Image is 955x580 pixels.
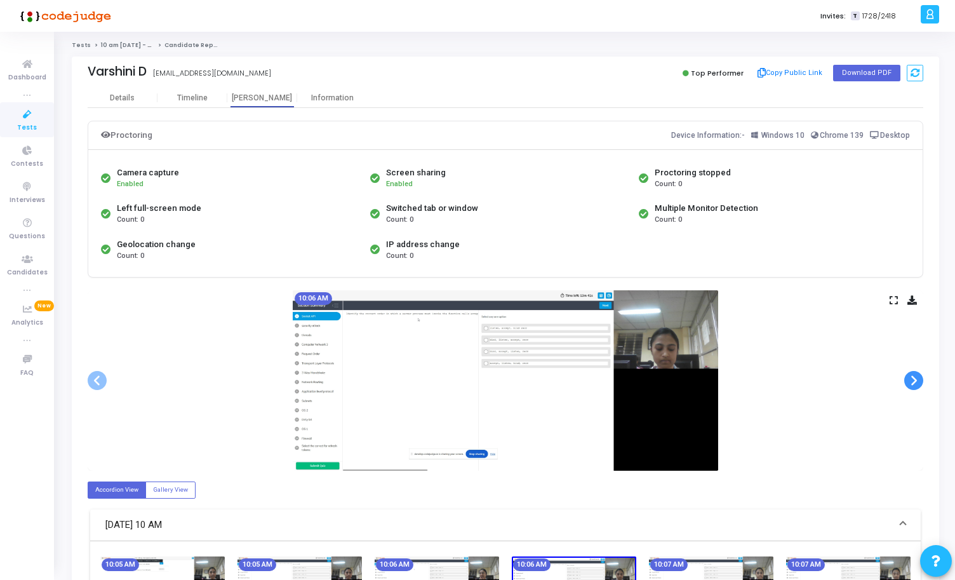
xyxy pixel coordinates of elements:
[7,267,48,278] span: Candidates
[297,93,367,103] div: Information
[655,166,731,179] div: Proctoring stopped
[145,482,196,499] label: Gallery View
[386,202,478,215] div: Switched tab or window
[117,166,179,179] div: Camera capture
[386,215,413,226] span: Count: 0
[691,68,744,78] span: Top Performer
[101,41,242,49] a: 10 am [DATE] - Titan Engineering Intern 2026
[754,64,827,83] button: Copy Public Link
[90,509,921,541] mat-expansion-panel-header: [DATE] 10 AM
[10,195,45,206] span: Interviews
[787,558,825,571] mat-chip: 10:07 AM
[862,11,896,22] span: 1728/2418
[761,131,805,140] span: Windows 10
[117,180,144,188] span: Enabled
[295,292,332,305] mat-chip: 10:06 AM
[227,93,297,103] div: [PERSON_NAME]
[34,300,54,311] span: New
[102,558,139,571] mat-chip: 10:05 AM
[386,180,413,188] span: Enabled
[851,11,859,21] span: T
[110,93,135,103] div: Details
[671,128,911,143] div: Device Information:-
[8,72,46,83] span: Dashboard
[820,11,846,22] label: Invites:
[164,41,223,49] span: Candidate Report
[880,131,910,140] span: Desktop
[386,251,413,262] span: Count: 0
[293,290,718,471] img: screenshot-1754887009271.jpeg
[9,231,45,242] span: Questions
[117,202,201,215] div: Left full-screen mode
[105,518,890,532] mat-panel-title: [DATE] 10 AM
[650,558,688,571] mat-chip: 10:07 AM
[11,318,43,328] span: Analytics
[117,251,144,262] span: Count: 0
[833,65,900,81] button: Download PDF
[117,215,144,226] span: Count: 0
[20,368,34,379] span: FAQ
[153,68,271,79] div: [EMAIL_ADDRESS][DOMAIN_NAME]
[655,179,682,190] span: Count: 0
[17,123,37,133] span: Tests
[16,3,111,29] img: logo
[88,64,147,79] div: Varshini D
[72,41,939,50] nav: breadcrumb
[239,558,276,571] mat-chip: 10:05 AM
[117,238,196,251] div: Geolocation change
[655,215,682,226] span: Count: 0
[376,558,413,571] mat-chip: 10:06 AM
[655,202,758,215] div: Multiple Monitor Detection
[101,128,152,143] div: Proctoring
[386,238,460,251] div: IP address change
[386,166,446,179] div: Screen sharing
[11,159,43,170] span: Contests
[513,558,551,571] mat-chip: 10:06 AM
[820,131,864,140] span: Chrome 139
[88,482,146,499] label: Accordion View
[72,41,91,49] a: Tests
[177,93,208,103] div: Timeline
